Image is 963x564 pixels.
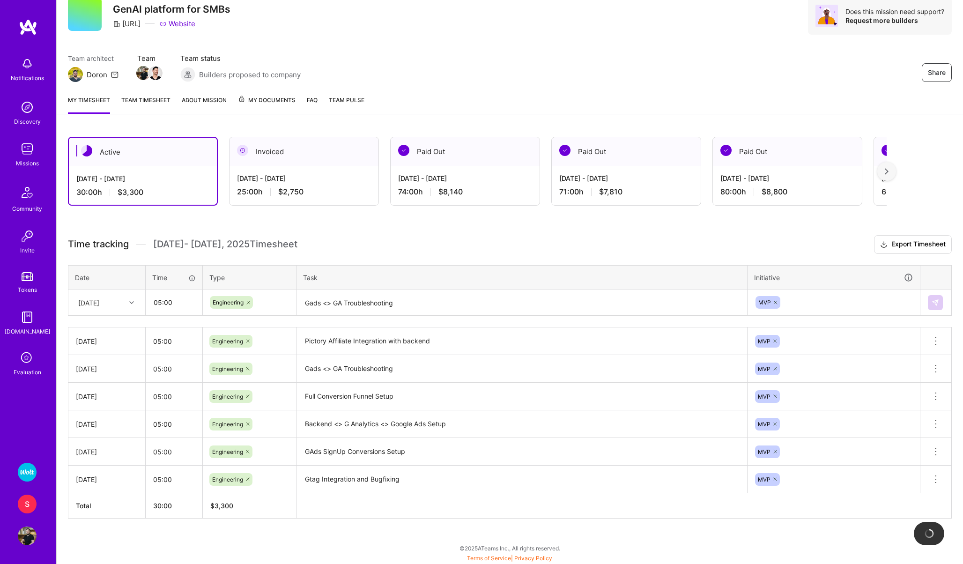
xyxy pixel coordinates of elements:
[68,95,110,114] a: My timesheet
[720,173,854,183] div: [DATE] - [DATE]
[720,187,854,197] div: 80:00 h
[153,238,297,250] span: [DATE] - [DATE] , 2025 Timesheet
[5,327,50,336] div: [DOMAIN_NAME]
[398,187,532,197] div: 74:00 h
[307,95,318,114] a: FAQ
[928,295,944,310] div: null
[212,476,243,483] span: Engineering
[559,173,693,183] div: [DATE] - [DATE]
[874,235,952,254] button: Export Timesheet
[297,411,746,437] textarea: Backend <> G Analytics <> Google Ads Setup
[758,393,770,400] span: MVP
[76,174,209,184] div: [DATE] - [DATE]
[76,419,138,429] div: [DATE]
[20,245,35,255] div: Invite
[11,73,44,83] div: Notifications
[18,308,37,327] img: guide book
[14,117,41,126] div: Discovery
[467,555,552,562] span: |
[146,384,202,409] input: HH:MM
[68,493,146,519] th: Total
[68,238,129,250] span: Time tracking
[297,356,746,382] textarea: Gads <> GA Troubleshooting
[146,329,202,354] input: HH:MM
[922,63,952,82] button: Share
[56,536,963,560] div: © 2025 ATeams Inc., All rights reserved.
[438,187,463,197] span: $8,140
[76,447,138,457] div: [DATE]
[212,421,243,428] span: Engineering
[882,145,893,156] img: Paid Out
[15,527,39,545] a: User Avatar
[87,70,107,80] div: Doron
[129,300,134,305] i: icon Chevron
[146,290,202,315] input: HH:MM
[278,187,304,197] span: $2,750
[16,158,39,168] div: Missions
[113,3,230,15] h3: GenAI platform for SMBs
[136,66,150,80] img: Team Member Avatar
[146,412,202,437] input: HH:MM
[762,187,787,197] span: $8,800
[391,137,540,166] div: Paid Out
[514,555,552,562] a: Privacy Policy
[237,187,371,197] div: 25:00 h
[758,299,771,306] span: MVP
[146,467,202,492] input: HH:MM
[76,336,138,346] div: [DATE]
[329,95,364,114] a: Team Pulse
[18,527,37,545] img: User Avatar
[758,365,770,372] span: MVP
[720,145,732,156] img: Paid Out
[815,5,838,27] img: Avatar
[297,439,746,465] textarea: GAds SignUp Conversions Setup
[932,299,939,306] img: Submit
[159,19,195,29] a: Website
[137,53,162,63] span: Team
[76,475,138,484] div: [DATE]
[18,98,37,117] img: discovery
[19,19,37,36] img: logo
[297,467,746,492] textarea: Gtag Integration and Bugfixing
[113,19,141,29] div: [URL]
[754,272,913,283] div: Initiative
[78,297,99,307] div: [DATE]
[118,187,143,197] span: $3,300
[18,140,37,158] img: teamwork
[924,528,934,539] img: loading
[297,290,746,315] textarea: Gads <> GA Troubleshooting
[16,181,38,204] img: Community
[137,65,149,81] a: Team Member Avatar
[297,384,746,409] textarea: Full Conversion Funnel Setup
[212,338,243,345] span: Engineering
[237,145,248,156] img: Invoiced
[212,393,243,400] span: Engineering
[146,493,203,519] th: 30:00
[238,95,296,114] a: My Documents
[146,356,202,381] input: HH:MM
[398,145,409,156] img: Paid Out
[76,187,209,197] div: 30:00 h
[238,95,296,105] span: My Documents
[15,495,39,513] a: S
[14,367,41,377] div: Evaluation
[210,502,233,510] span: $ 3,300
[69,138,217,166] div: Active
[68,265,146,289] th: Date
[758,476,770,483] span: MVP
[68,53,119,63] span: Team architect
[758,448,770,455] span: MVP
[212,448,243,455] span: Engineering
[552,137,701,166] div: Paid Out
[213,299,244,306] span: Engineering
[880,240,888,250] i: icon Download
[599,187,622,197] span: $7,810
[76,392,138,401] div: [DATE]
[148,66,163,80] img: Team Member Avatar
[845,16,944,25] div: Request more builders
[199,70,301,80] span: Builders proposed to company
[111,71,119,78] i: icon Mail
[18,495,37,513] div: S
[467,555,511,562] a: Terms of Service
[18,227,37,245] img: Invite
